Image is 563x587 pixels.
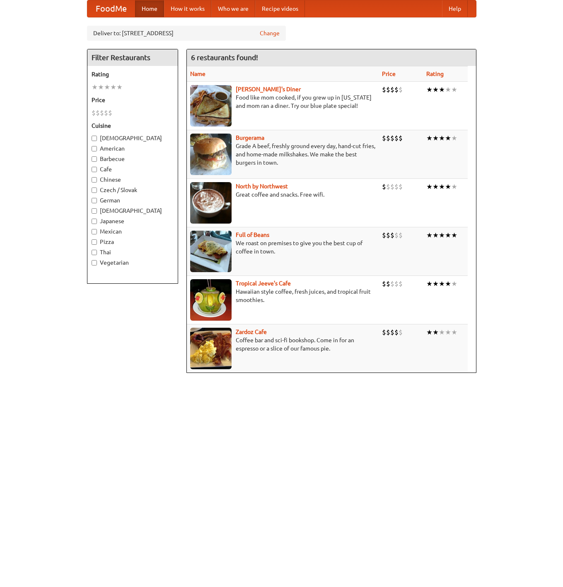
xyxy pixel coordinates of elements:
[399,328,403,337] li: $
[394,85,399,94] li: $
[190,239,375,256] p: We roast on premises to give you the best cup of coffee in town.
[426,85,433,94] li: ★
[426,231,433,240] li: ★
[190,93,375,110] p: Food like mom cooked, if you grew up in [US_STATE] and mom ran a diner. Try our blue plate special!
[451,85,457,94] li: ★
[236,183,288,190] a: North by Northwest
[382,182,386,191] li: $
[433,279,439,288] li: ★
[445,182,451,191] li: ★
[92,239,97,245] input: Pizza
[190,190,375,199] p: Great coffee and snacks. Free wifi.
[92,188,97,193] input: Czech / Slovak
[92,144,174,153] label: American
[445,85,451,94] li: ★
[382,279,386,288] li: $
[87,49,178,66] h4: Filter Restaurants
[439,85,445,94] li: ★
[426,279,433,288] li: ★
[190,328,232,369] img: zardoz.jpg
[451,279,457,288] li: ★
[92,122,174,130] h5: Cuisine
[255,0,305,17] a: Recipe videos
[390,182,394,191] li: $
[92,83,98,92] li: ★
[382,85,386,94] li: $
[110,83,116,92] li: ★
[382,71,396,77] a: Price
[451,134,457,143] li: ★
[236,134,264,141] b: Burgerama
[100,108,104,117] li: $
[394,134,399,143] li: $
[394,182,399,191] li: $
[190,71,205,77] a: Name
[382,328,386,337] li: $
[451,328,457,337] li: ★
[433,231,439,240] li: ★
[92,167,97,172] input: Cafe
[390,231,394,240] li: $
[92,70,174,78] h5: Rating
[426,182,433,191] li: ★
[96,108,100,117] li: $
[394,279,399,288] li: $
[445,328,451,337] li: ★
[439,279,445,288] li: ★
[92,250,97,255] input: Thai
[92,217,174,225] label: Japanese
[399,182,403,191] li: $
[382,231,386,240] li: $
[164,0,211,17] a: How it works
[92,186,174,194] label: Czech / Slovak
[135,0,164,17] a: Home
[92,136,97,141] input: [DEMOGRAPHIC_DATA]
[399,85,403,94] li: $
[390,279,394,288] li: $
[190,279,232,321] img: jeeves.jpg
[394,328,399,337] li: $
[386,279,390,288] li: $
[260,29,280,37] a: Change
[386,85,390,94] li: $
[116,83,123,92] li: ★
[87,26,286,41] div: Deliver to: [STREET_ADDRESS]
[190,142,375,167] p: Grade A beef, freshly ground every day, hand-cut fries, and home-made milkshakes. We make the bes...
[92,108,96,117] li: $
[191,54,258,61] ng-pluralize: 6 restaurants found!
[190,287,375,304] p: Hawaiian style coffee, fresh juices, and tropical fruit smoothies.
[236,231,269,238] a: Full of Beans
[190,231,232,272] img: beans.jpg
[390,85,394,94] li: $
[445,231,451,240] li: ★
[92,156,97,162] input: Barbecue
[190,182,232,224] img: north.jpg
[382,134,386,143] li: $
[92,260,97,265] input: Vegetarian
[87,0,135,17] a: FoodMe
[92,248,174,256] label: Thai
[433,85,439,94] li: ★
[451,182,457,191] li: ★
[92,196,174,205] label: German
[386,328,390,337] li: $
[190,85,232,127] img: sallys.jpg
[92,165,174,173] label: Cafe
[390,134,394,143] li: $
[92,208,97,214] input: [DEMOGRAPHIC_DATA]
[92,175,174,184] label: Chinese
[390,328,394,337] li: $
[236,86,301,93] a: [PERSON_NAME]'s Diner
[426,71,444,77] a: Rating
[445,134,451,143] li: ★
[92,227,174,236] label: Mexican
[442,0,468,17] a: Help
[451,231,457,240] li: ★
[236,280,291,287] a: Tropical Jeeve's Cafe
[386,182,390,191] li: $
[399,134,403,143] li: $
[426,134,433,143] li: ★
